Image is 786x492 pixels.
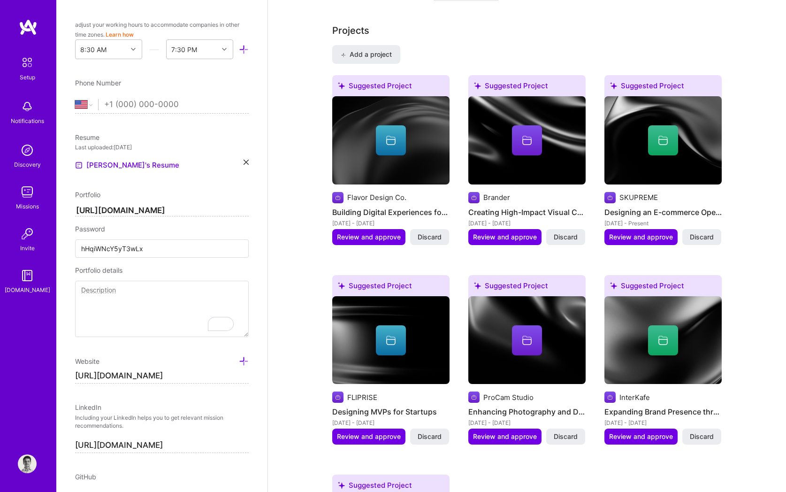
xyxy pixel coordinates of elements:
[410,429,449,445] button: Discard
[332,23,369,38] div: Add projects you've worked on
[604,229,678,245] button: Review and approve
[332,406,450,418] h4: Designing MVPs for Startups
[332,218,450,228] div: [DATE] - [DATE]
[468,218,586,228] div: [DATE] - [DATE]
[341,53,346,58] i: icon PlusBlack
[468,392,480,403] img: Company logo
[75,281,249,337] textarea: To enrich screen reader interactions, please activate Accessibility in Grammarly extension settings
[18,183,37,201] img: teamwork
[474,82,481,89] i: icon SuggestedTeams
[468,192,480,203] img: Company logo
[682,229,721,245] button: Discard
[75,357,99,365] span: Website
[468,406,586,418] h4: Enhancing Photography and Design Processes
[619,392,650,402] div: InterKafe
[80,45,107,54] div: 8:30 AM
[546,229,585,245] button: Discard
[149,45,159,54] i: icon HorizontalInLineDivider
[604,192,616,203] img: Company logo
[468,96,586,184] img: cover
[15,454,39,473] a: User Avatar
[75,79,121,87] span: Phone Number
[104,91,249,118] input: +1 (000) 000-0000
[332,23,369,38] div: Projects
[468,75,586,100] div: Suggested Project
[75,133,99,141] span: Resume
[19,19,38,36] img: logo
[609,232,673,242] span: Review and approve
[5,285,50,295] div: [DOMAIN_NAME]
[473,432,537,441] span: Review and approve
[682,429,721,445] button: Discard
[75,160,179,171] a: [PERSON_NAME]'s Resume
[18,97,37,116] img: bell
[604,218,722,228] div: [DATE] - Present
[483,192,510,202] div: Brander
[337,432,401,441] span: Review and approve
[337,232,401,242] span: Review and approve
[332,206,450,218] h4: Building Digital Experiences for Startups
[604,275,722,300] div: Suggested Project
[75,414,249,430] p: Including your LinkedIn helps you to get relevant mission recommendations.
[131,47,136,52] i: icon Chevron
[468,418,586,428] div: [DATE] - [DATE]
[604,296,722,384] img: cover
[106,30,134,39] button: Learn how
[338,482,345,489] i: icon SuggestedTeams
[11,116,44,126] div: Notifications
[554,232,578,242] span: Discard
[604,418,722,428] div: [DATE] - [DATE]
[171,45,197,54] div: 7:30 PM
[468,429,542,445] button: Review and approve
[483,392,534,402] div: ProCam Studio
[468,229,542,245] button: Review and approve
[609,432,673,441] span: Review and approve
[338,282,345,289] i: icon SuggestedTeams
[18,224,37,243] img: Invite
[332,275,450,300] div: Suggested Project
[18,266,37,285] img: guide book
[610,282,617,289] i: icon SuggestedTeams
[75,142,249,152] div: Last uploaded: [DATE]
[332,429,405,445] button: Review and approve
[690,432,714,441] span: Discard
[338,82,345,89] i: icon SuggestedTeams
[332,229,405,245] button: Review and approve
[18,454,37,473] img: User Avatar
[619,192,658,202] div: SKUPREME
[332,296,450,384] img: cover
[75,403,101,411] span: LinkedIn
[341,50,392,59] span: Add a project
[75,161,83,169] img: Resume
[75,473,96,481] span: GitHub
[468,296,586,384] img: cover
[332,418,450,428] div: [DATE] - [DATE]
[604,75,722,100] div: Suggested Project
[75,369,249,384] input: http://...
[468,206,586,218] h4: Creating High-Impact Visual Content
[690,232,714,242] span: Discard
[18,141,37,160] img: discovery
[75,356,99,366] div: Add other links
[75,205,249,216] input: http://...
[332,96,450,184] img: cover
[418,432,442,441] span: Discard
[75,265,249,275] div: Portfolio details
[222,47,227,52] i: icon Chevron
[474,282,481,289] i: icon SuggestedTeams
[418,232,442,242] span: Discard
[347,192,406,202] div: Flavor Design Co.
[75,239,249,258] input: Password
[410,229,449,245] button: Discard
[75,224,249,234] div: Password
[239,356,249,367] div: Add other links
[347,392,377,402] div: FLIPRISE
[473,232,537,242] span: Review and approve
[610,82,617,89] i: icon SuggestedTeams
[546,429,585,445] button: Discard
[604,406,722,418] h4: Expanding Brand Presence through Design
[604,392,616,403] img: Company logo
[332,75,450,100] div: Suggested Project
[554,432,578,441] span: Discard
[75,10,249,39] div: This represents your availability to work in your location. You can adjust your working hours to ...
